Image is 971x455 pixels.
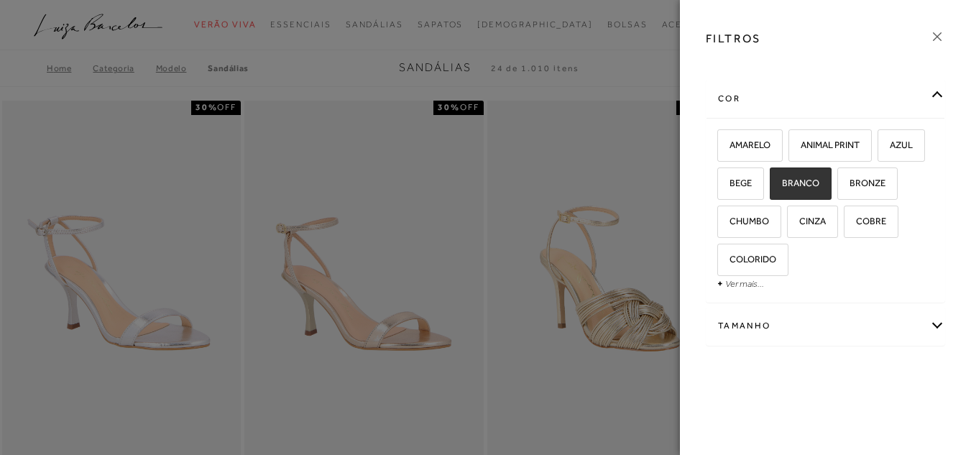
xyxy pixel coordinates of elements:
[719,216,769,226] span: CHUMBO
[717,277,723,289] span: +
[785,216,799,231] input: CINZA
[719,139,770,150] span: AMARELO
[706,30,761,47] h3: FILTROS
[715,140,730,155] input: AMARELO
[719,178,752,188] span: BEGE
[786,140,801,155] input: ANIMAL PRINT
[835,178,850,193] input: BRONZE
[707,80,944,118] div: cor
[725,278,764,289] a: Ver mais...
[715,216,730,231] input: CHUMBO
[715,178,730,193] input: BEGE
[771,178,819,188] span: BRANCO
[715,254,730,269] input: COLORIDO
[875,140,890,155] input: AZUL
[788,216,826,226] span: CINZA
[842,216,856,231] input: COBRE
[719,254,776,265] span: COLORIDO
[768,178,782,193] input: BRANCO
[790,139,860,150] span: ANIMAL PRINT
[839,178,885,188] span: BRONZE
[845,216,886,226] span: COBRE
[879,139,913,150] span: AZUL
[707,307,944,345] div: Tamanho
